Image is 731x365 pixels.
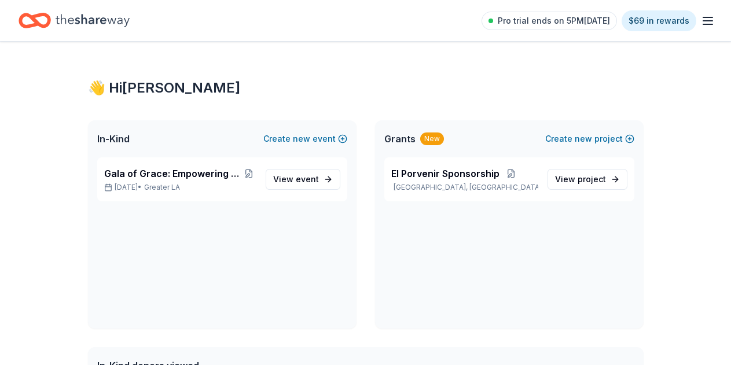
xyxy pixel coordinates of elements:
span: Gala of Grace: Empowering Futures for El Porvenir [104,167,243,180]
span: Grants [384,132,416,146]
div: New [420,132,444,145]
p: [GEOGRAPHIC_DATA], [GEOGRAPHIC_DATA] [391,183,538,192]
span: new [293,132,310,146]
a: $69 in rewards [622,10,696,31]
button: Createnewevent [263,132,347,146]
a: View project [548,169,627,190]
a: View event [266,169,340,190]
span: Pro trial ends on 5PM[DATE] [498,14,610,28]
span: Greater LA [144,183,180,192]
button: Createnewproject [545,132,634,146]
div: 👋 Hi [PERSON_NAME] [88,79,644,97]
span: In-Kind [97,132,130,146]
span: El Porvenir Sponsorship [391,167,499,180]
span: project [578,174,606,184]
span: new [575,132,592,146]
span: View [273,172,319,186]
span: View [555,172,606,186]
a: Pro trial ends on 5PM[DATE] [482,12,617,30]
a: Home [19,7,130,34]
span: event [296,174,319,184]
p: [DATE] • [104,183,256,192]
